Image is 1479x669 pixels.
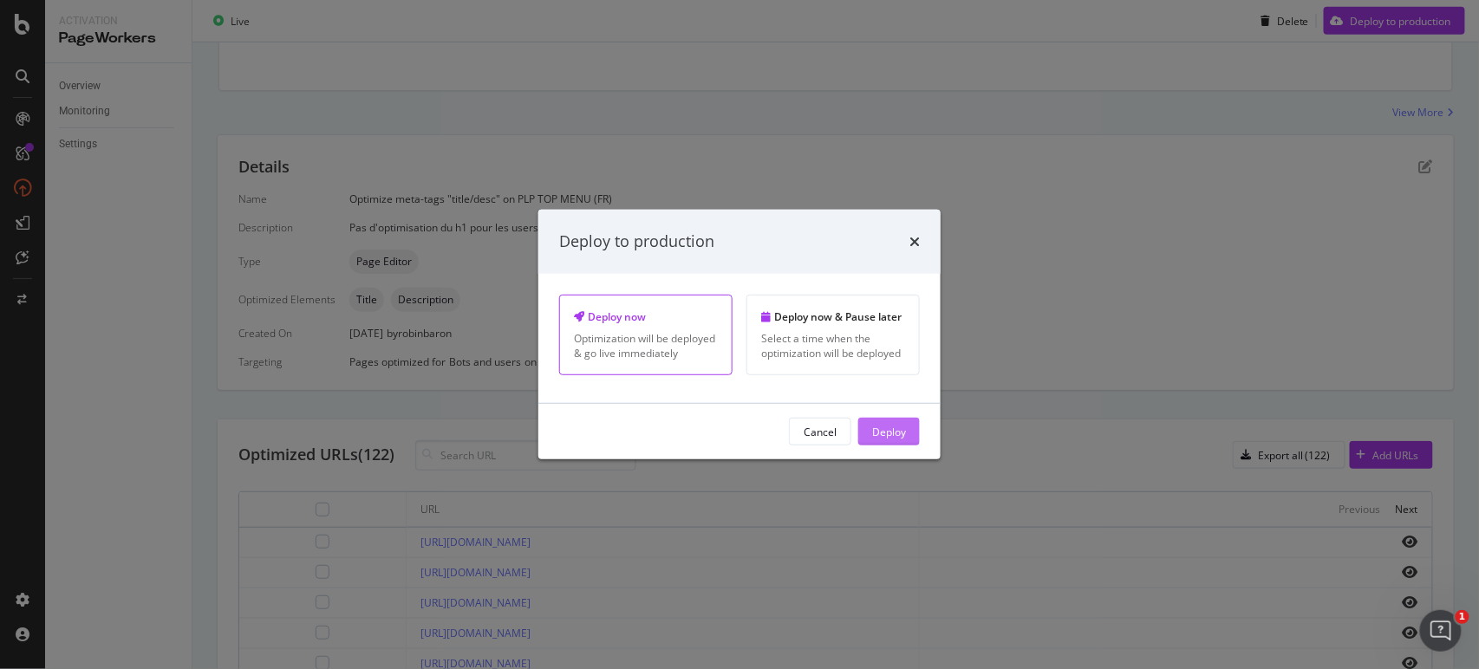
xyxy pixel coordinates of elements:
[574,331,718,360] div: Optimization will be deployed & go live immediately
[761,331,905,360] div: Select a time when the optimization will be deployed
[559,231,714,253] div: Deploy to production
[789,418,851,445] button: Cancel
[872,424,906,438] div: Deploy
[1420,610,1462,652] iframe: Intercom live chat
[538,210,941,459] div: modal
[909,231,920,253] div: times
[804,424,837,438] div: Cancel
[761,309,905,324] div: Deploy now & Pause later
[858,418,920,445] button: Deploy
[1456,610,1469,624] span: 1
[574,309,718,324] div: Deploy now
